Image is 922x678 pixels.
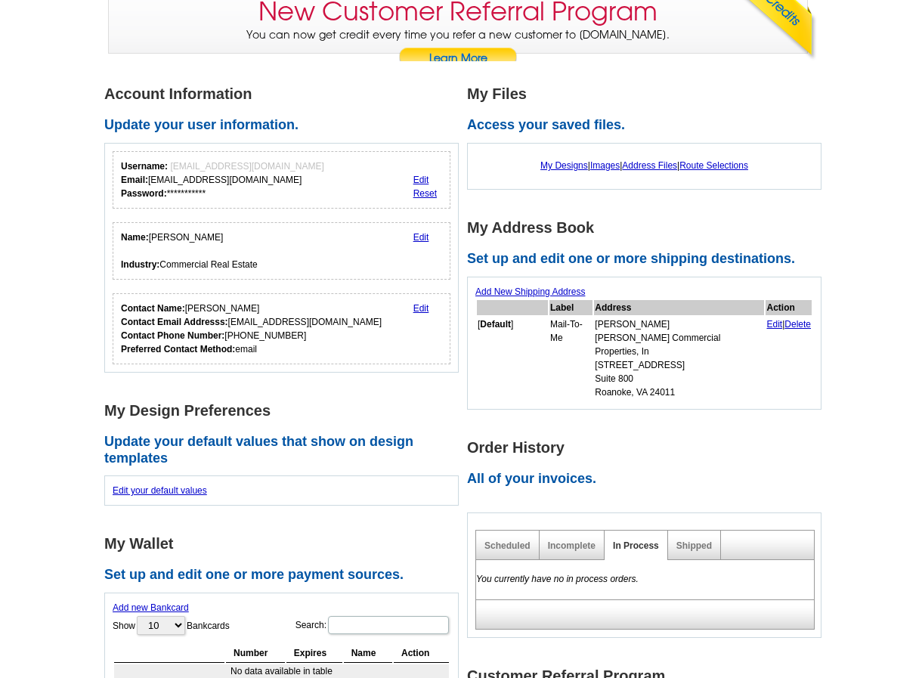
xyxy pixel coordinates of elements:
[295,615,450,636] label: Search:
[121,188,167,199] strong: Password:
[590,160,620,171] a: Images
[394,644,449,663] th: Action
[766,317,812,400] td: |
[121,161,168,172] strong: Username:
[594,300,764,315] th: Address
[413,303,429,314] a: Edit
[104,434,467,466] h2: Update your default values that show on design templates
[549,300,592,315] th: Label
[121,330,224,341] strong: Contact Phone Number:
[477,317,548,400] td: [ ]
[475,151,813,180] div: | | |
[114,664,449,678] td: No data available in table
[113,222,450,280] div: Your personal details.
[113,602,189,613] a: Add new Bankcard
[475,286,585,297] a: Add New Shipping Address
[113,151,450,209] div: Your login information.
[121,302,382,356] div: [PERSON_NAME] [EMAIL_ADDRESS][DOMAIN_NAME] [PHONE_NUMBER] email
[467,220,830,236] h1: My Address Book
[121,344,235,354] strong: Preferred Contact Method:
[613,540,659,551] a: In Process
[344,644,392,663] th: Name
[121,231,258,271] div: [PERSON_NAME] Commercial Real Estate
[121,259,159,270] strong: Industry:
[620,327,922,678] iframe: LiveChat chat widget
[679,160,748,171] a: Route Selections
[784,319,811,330] a: Delete
[484,540,531,551] a: Scheduled
[286,644,342,663] th: Expires
[594,317,764,400] td: [PERSON_NAME] [PERSON_NAME] Commercial Properties, In [STREET_ADDRESS] Suite 800 Roanoke, VA 24011
[104,117,467,134] h2: Update your user information.
[766,300,812,315] th: Action
[413,175,429,185] a: Edit
[540,160,588,171] a: My Designs
[109,27,807,70] p: You can now get credit every time you refer a new customer to [DOMAIN_NAME].
[121,303,185,314] strong: Contact Name:
[104,403,467,419] h1: My Design Preferences
[476,574,639,584] em: You currently have no in process orders.
[328,616,449,634] input: Search:
[104,86,467,102] h1: Account Information
[413,188,437,199] a: Reset
[467,86,830,102] h1: My Files
[113,485,207,496] a: Edit your default values
[467,440,830,456] h1: Order History
[113,615,230,636] label: Show Bankcards
[548,540,596,551] a: Incomplete
[137,616,185,635] select: ShowBankcards
[467,117,830,134] h2: Access your saved files.
[104,536,467,552] h1: My Wallet
[226,644,285,663] th: Number
[622,160,677,171] a: Address Files
[170,161,323,172] span: [EMAIL_ADDRESS][DOMAIN_NAME]
[549,317,592,400] td: Mail-To-Me
[113,293,450,364] div: Who should we contact regarding order issues?
[766,319,782,330] a: Edit
[398,48,518,70] a: Learn More
[467,471,830,488] h2: All of your invoices.
[104,567,467,584] h2: Set up and edit one or more payment sources.
[413,232,429,243] a: Edit
[121,175,148,185] strong: Email:
[121,317,228,327] strong: Contact Email Addresss:
[121,232,149,243] strong: Name:
[467,251,830,268] h2: Set up and edit one or more shipping destinations.
[480,319,511,330] b: Default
